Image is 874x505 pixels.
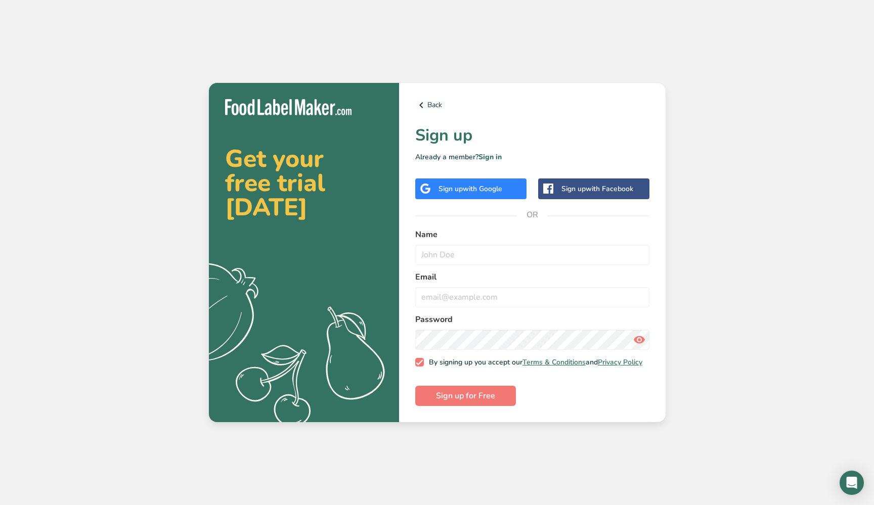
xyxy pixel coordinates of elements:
div: Sign up [561,183,633,194]
div: Sign up [439,183,502,194]
a: Terms & Conditions [522,357,586,367]
a: Back [415,99,649,111]
div: Open Intercom Messenger [840,471,864,495]
span: OR [517,200,547,230]
label: Password [415,313,649,326]
input: email@example.com [415,287,649,307]
button: Sign up for Free [415,386,516,406]
p: Already a member? [415,152,649,162]
span: with Facebook [586,184,633,194]
a: Privacy Policy [598,357,642,367]
h2: Get your free trial [DATE] [225,147,383,219]
span: Sign up for Free [436,390,495,402]
span: By signing up you accept our and [424,358,642,367]
label: Name [415,228,649,241]
input: John Doe [415,245,649,265]
img: Food Label Maker [225,99,352,116]
label: Email [415,271,649,283]
a: Sign in [478,152,502,162]
span: with Google [463,184,502,194]
h1: Sign up [415,123,649,148]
